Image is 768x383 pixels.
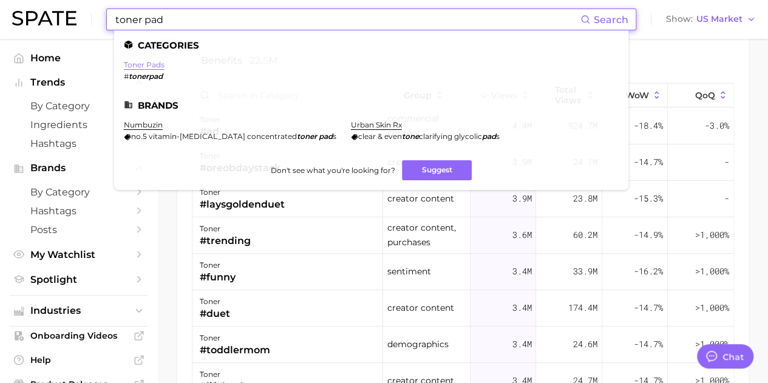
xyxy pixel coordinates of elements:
span: -14.7% [634,300,663,315]
a: Ingredients [10,115,148,134]
a: by Category [10,183,148,202]
span: -14.7% [634,337,663,351]
button: toner#toddlermomdemographics3.4m24.6m-14.7%>1,000% [192,327,733,363]
span: # [124,72,129,81]
span: s [496,132,500,141]
span: -18.4% [634,118,663,133]
a: Home [10,49,148,67]
span: QoQ [695,90,715,100]
button: Industries [10,302,148,320]
a: numbuzin [124,120,163,129]
span: >1,000% [695,265,729,277]
span: clear & even [358,132,402,141]
span: US Market [696,16,743,22]
div: toner [200,222,251,236]
span: Brands [30,163,127,174]
span: -14.9% [634,228,663,242]
div: #laysgoldenduet [200,197,285,212]
a: Help [10,351,148,369]
span: WoW [625,90,649,100]
div: #funny [200,270,236,285]
div: toner [200,258,236,273]
span: >1,000% [695,338,729,350]
span: s [333,132,336,141]
div: #toddlermom [200,343,270,358]
span: 60.2m [573,228,597,242]
button: Brands [10,159,148,177]
span: Hashtags [30,205,127,217]
span: by Category [30,186,127,198]
button: toner#funnysentiment3.4m33.9m-16.2%>1,000% [192,254,733,290]
span: >1,000% [695,302,729,313]
span: Onboarding Videos [30,330,127,341]
span: Home [30,52,127,64]
button: toner#laysgoldenduetcreator content3.9m23.8m-15.3%- [192,181,733,217]
em: pad [319,132,333,141]
span: 33.9m [573,264,597,279]
em: tone [402,132,419,141]
span: 24.6m [573,337,597,351]
button: QoQ [668,84,733,107]
span: no.5 vitamin-[MEDICAL_DATA] concentrated [131,132,297,141]
button: Trends [10,73,148,92]
div: toner [200,367,251,382]
a: Onboarding Videos [10,327,148,345]
span: Don't see what you're looking for? [270,166,395,175]
button: WoW [602,84,668,107]
span: Trends [30,77,127,88]
span: -16.2% [634,264,663,279]
span: -14.7% [634,155,663,169]
span: demographics [387,337,449,351]
span: creator content [387,300,454,315]
span: Show [666,16,693,22]
span: Search [594,14,628,25]
li: Categories [124,40,619,50]
a: Spotlight [10,270,148,289]
a: by Category [10,97,148,115]
a: urban skin rx [351,120,402,129]
div: toner [200,294,230,309]
button: toner#trendingcreator content, purchases3.6m60.2m-14.9%>1,000% [192,217,733,254]
button: Suggest [402,160,472,180]
span: clarifying glycolic [419,132,482,141]
span: - [724,191,729,206]
div: toner [200,331,270,345]
a: My Watchlist [10,245,148,264]
a: Hashtags [10,202,148,220]
span: by Category [30,100,127,112]
span: Industries [30,305,127,316]
span: creator content [387,191,454,206]
span: 174.4m [568,300,597,315]
span: -15.3% [634,191,663,206]
span: 3.4m [512,337,531,351]
a: toner pads [124,60,165,69]
img: SPATE [12,11,76,25]
span: My Watchlist [30,249,127,260]
span: Hashtags [30,138,127,149]
span: Posts [30,224,127,236]
div: #duet [200,307,230,321]
button: toner#duetcreator content3.4m174.4m-14.7%>1,000% [192,290,733,327]
span: Ingredients [30,119,127,130]
div: #trending [200,234,251,248]
span: creator content, purchases [387,220,466,249]
span: Spotlight [30,274,127,285]
a: Hashtags [10,134,148,153]
span: >1,000% [695,229,729,240]
span: 3.4m [512,300,531,315]
input: Search here for a brand, industry, or ingredient [114,9,580,30]
a: Posts [10,220,148,239]
em: tonerpad [129,72,163,81]
span: -3.0% [705,118,729,133]
span: - [724,155,729,169]
em: toner [297,132,317,141]
li: Brands [124,100,619,110]
span: 3.4m [512,264,531,279]
span: 3.9m [512,191,531,206]
div: toner [200,185,285,200]
span: sentiment [387,264,431,279]
span: Help [30,354,127,365]
em: pad [482,132,496,141]
span: 23.8m [573,191,597,206]
span: 3.6m [512,228,531,242]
